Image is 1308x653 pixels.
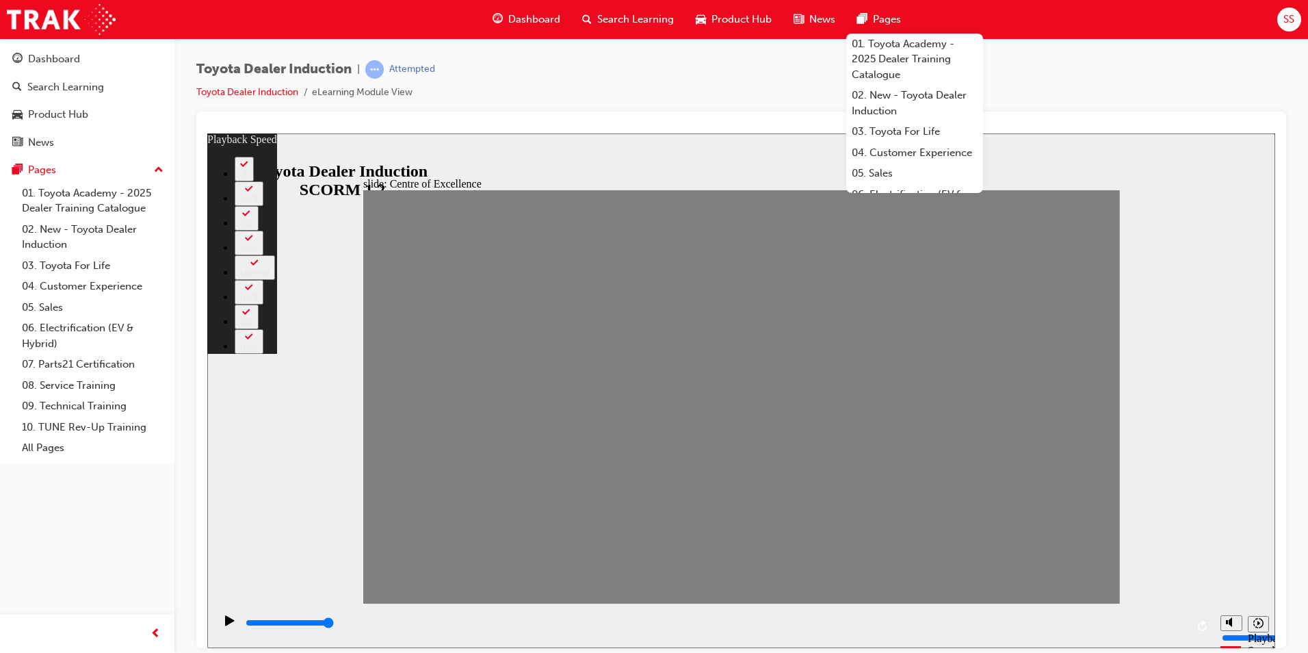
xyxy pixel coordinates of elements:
[16,396,169,417] a: 09. Technical Training
[12,53,23,66] span: guage-icon
[357,62,360,77] span: |
[873,12,901,27] span: Pages
[846,5,912,34] a: pages-iconPages
[493,11,503,28] span: guage-icon
[16,375,169,396] a: 08. Service Training
[7,4,116,35] img: Trak
[809,12,835,27] span: News
[5,44,169,157] button: DashboardSearch LearningProduct HubNews
[685,5,783,34] a: car-iconProduct Hub
[5,102,169,127] a: Product Hub
[846,121,983,142] a: 03. Toyota For Life
[16,255,169,277] a: 03. Toyota For Life
[16,318,169,354] a: 06. Electrification (EV & Hybrid)
[846,163,983,184] a: 05. Sales
[196,62,352,77] span: Toyota Dealer Induction
[857,11,867,28] span: pages-icon
[28,135,54,151] div: News
[783,5,846,34] a: news-iconNews
[846,184,983,220] a: 06. Electrification (EV & Hybrid)
[5,75,169,100] a: Search Learning
[5,130,169,155] a: News
[696,11,706,28] span: car-icon
[27,23,47,48] button: 2
[28,107,88,123] div: Product Hub
[12,109,23,121] span: car-icon
[794,11,804,28] span: news-icon
[1006,470,1061,515] div: misc controls
[12,81,22,94] span: search-icon
[1041,499,1061,524] div: Playback Speed
[27,79,104,95] div: Search Learning
[12,164,23,177] span: pages-icon
[1041,483,1062,499] button: Playback speed
[16,417,169,438] a: 10. TUNE Rev-Up Training
[7,470,1006,515] div: playback controls
[711,12,772,27] span: Product Hub
[582,11,592,28] span: search-icon
[5,47,169,72] a: Dashboard
[389,63,435,76] div: Attempted
[597,12,674,27] span: Search Learning
[1013,482,1035,498] button: Mute (Ctrl+Alt+M)
[846,34,983,86] a: 01. Toyota Academy - 2025 Dealer Training Catalogue
[196,86,298,98] a: Toyota Dealer Induction
[508,12,560,27] span: Dashboard
[151,626,161,643] span: prev-icon
[1015,499,1103,510] input: volume
[482,5,571,34] a: guage-iconDashboard
[16,297,169,318] a: 05. Sales
[16,183,169,219] a: 01. Toyota Academy - 2025 Dealer Training Catalogue
[1277,8,1301,31] button: SS
[16,437,169,459] a: All Pages
[28,162,56,178] div: Pages
[365,60,384,79] span: learningRecordVerb_ATTEMPT-icon
[7,481,30,504] button: Play (Ctrl+Alt+P)
[986,483,1006,503] button: Replay (Ctrl+Alt+R)
[12,137,23,149] span: news-icon
[154,162,163,179] span: up-icon
[846,85,983,121] a: 02. New - Toyota Dealer Induction
[16,276,169,297] a: 04. Customer Experience
[33,36,41,46] div: 2
[312,85,413,101] li: eLearning Module View
[28,51,80,67] div: Dashboard
[38,484,127,495] input: slide progress
[5,157,169,183] button: Pages
[846,142,983,164] a: 04. Customer Experience
[571,5,685,34] a: search-iconSearch Learning
[16,219,169,255] a: 02. New - Toyota Dealer Induction
[16,354,169,375] a: 07. Parts21 Certification
[1283,12,1294,27] span: SS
